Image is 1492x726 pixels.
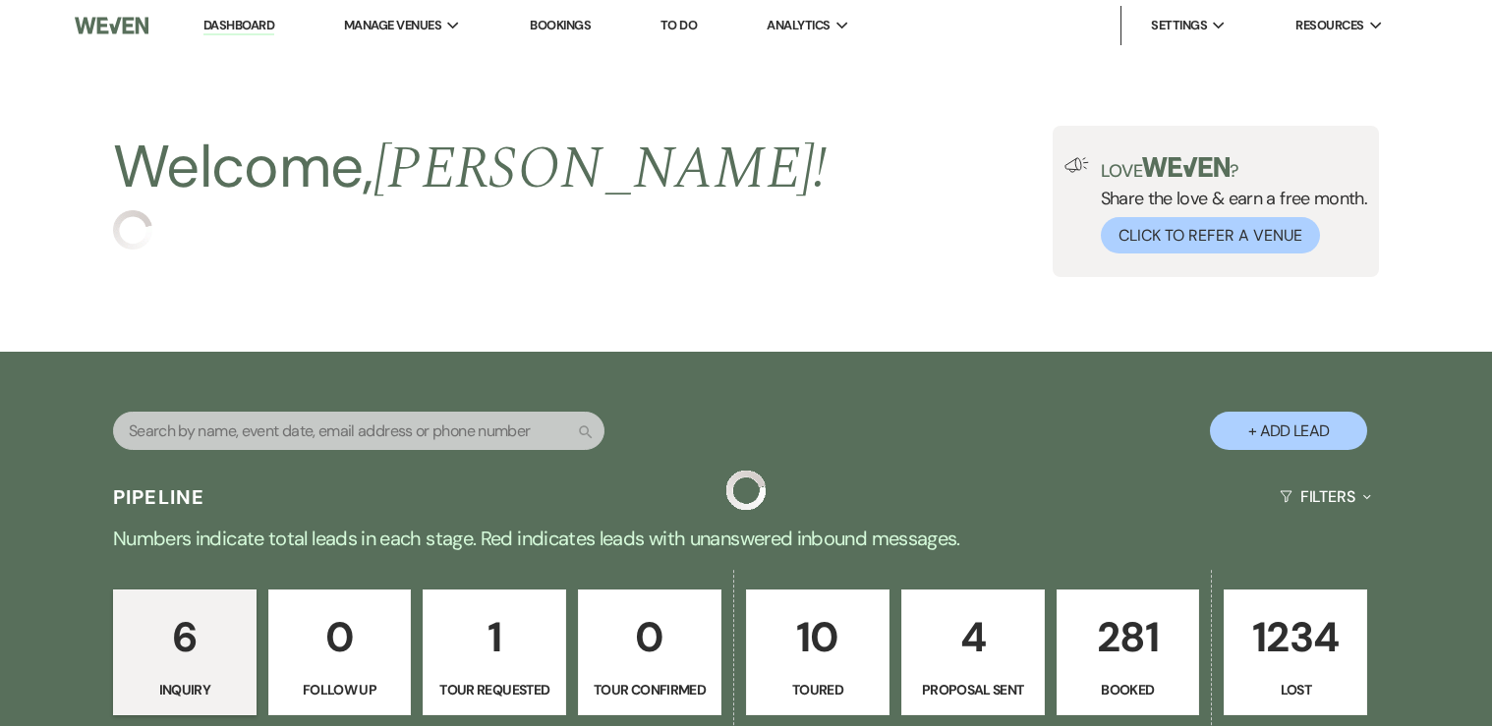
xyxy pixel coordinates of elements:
a: 281Booked [1057,589,1200,715]
p: 0 [591,604,709,670]
div: Share the love & earn a free month. [1089,157,1368,253]
img: loud-speaker-illustration.svg [1064,157,1089,173]
a: To Do [660,17,697,33]
p: Love ? [1101,157,1368,180]
img: Weven Logo [75,5,148,46]
h2: Welcome, [113,126,828,210]
a: 0Follow Up [268,589,412,715]
p: Tour Requested [435,679,553,700]
span: [PERSON_NAME] ! [373,124,828,214]
a: Dashboard [203,17,274,35]
p: Numbers indicate total leads in each stage. Red indicates leads with unanswered inbound messages. [38,523,1454,554]
p: Toured [759,679,877,700]
p: Inquiry [126,679,244,700]
h3: Pipeline [113,483,205,511]
a: Bookings [530,17,591,33]
p: Booked [1069,679,1187,700]
button: Filters [1272,471,1379,523]
button: + Add Lead [1210,412,1367,450]
a: 10Toured [746,589,889,715]
button: Click to Refer a Venue [1101,217,1320,253]
a: 4Proposal Sent [901,589,1045,715]
p: 1 [435,604,553,670]
input: Search by name, event date, email address or phone number [113,412,604,450]
span: Analytics [767,16,830,35]
a: 1234Lost [1224,589,1367,715]
p: Tour Confirmed [591,679,709,700]
a: 1Tour Requested [423,589,566,715]
span: Settings [1151,16,1207,35]
img: loading spinner [726,471,766,510]
p: 0 [281,604,399,670]
p: 4 [914,604,1032,670]
p: 6 [126,604,244,670]
span: Resources [1295,16,1363,35]
p: Lost [1236,679,1354,700]
p: 10 [759,604,877,670]
p: Proposal Sent [914,679,1032,700]
a: 0Tour Confirmed [578,589,721,715]
a: 6Inquiry [113,589,257,715]
img: loading spinner [113,210,152,250]
img: weven-logo-green.svg [1142,157,1230,177]
p: 281 [1069,604,1187,670]
p: 1234 [1236,604,1354,670]
p: Follow Up [281,679,399,700]
span: Manage Venues [344,16,441,35]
